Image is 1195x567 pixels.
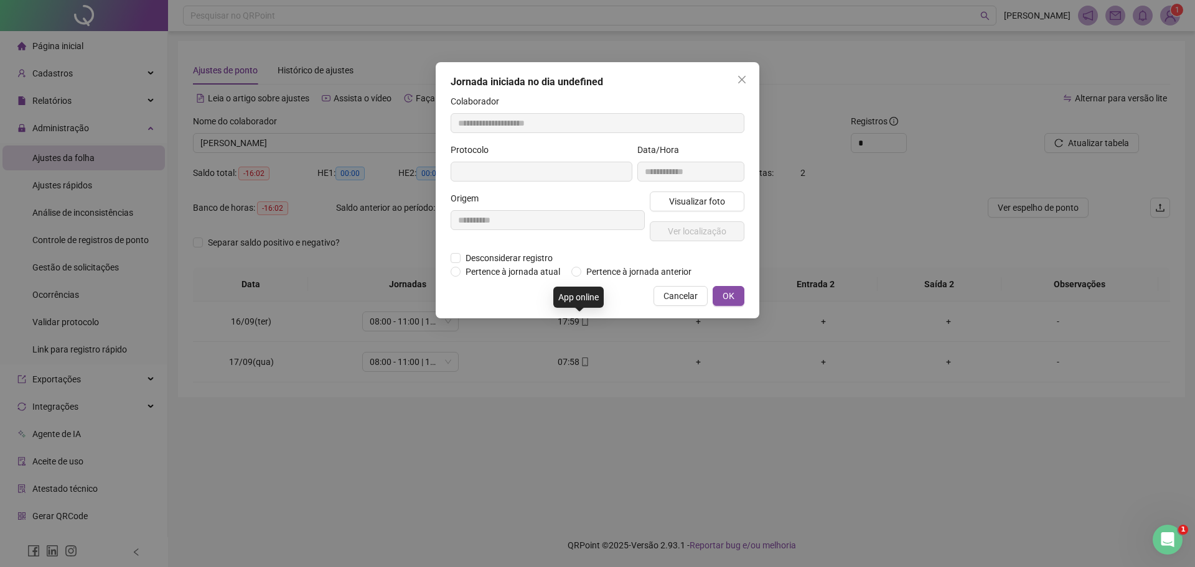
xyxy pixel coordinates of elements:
[553,287,604,308] div: App online
[1153,525,1183,555] iframe: Intercom live chat
[451,143,497,157] label: Protocolo
[663,289,698,303] span: Cancelar
[737,75,747,85] span: close
[723,289,734,303] span: OK
[637,143,687,157] label: Data/Hora
[581,265,696,279] span: Pertence à jornada anterior
[461,251,558,265] span: Desconsiderar registro
[650,191,744,211] button: Visualizar foto
[451,75,744,90] div: Jornada iniciada no dia undefined
[669,195,725,208] span: Visualizar foto
[461,265,565,279] span: Pertence à jornada atual
[1178,525,1188,535] span: 1
[451,191,487,205] label: Origem
[732,70,752,90] button: Close
[650,221,744,241] button: Ver localização
[713,286,744,306] button: OK
[654,286,708,306] button: Cancelar
[451,94,507,108] label: Colaborador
